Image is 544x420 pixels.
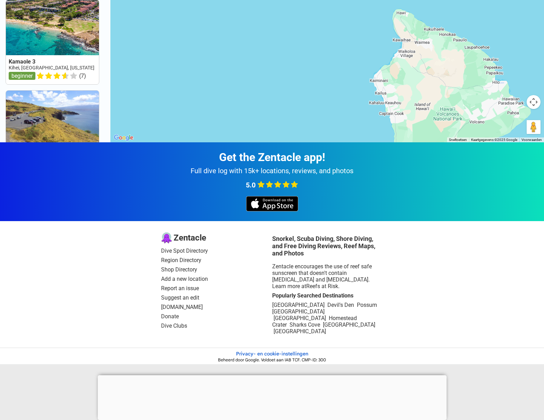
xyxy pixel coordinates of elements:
h3: Snorkel, Scuba Diving, Shore Diving, and Free Diving Reviews, Reef Maps, and Photos [272,235,383,257]
a: Add a new location [161,276,272,282]
div: Popularly Searched Destinations [272,292,383,299]
a: Homestead Crater [272,315,357,328]
span: 5.0 [246,181,256,189]
div: Get the Zentacle app! [8,151,536,164]
a: [GEOGRAPHIC_DATA] [274,328,326,335]
button: Bedieningsopties voor de kaartweergave [527,95,541,109]
img: Google [112,133,135,142]
a: Region Directory [161,257,272,263]
div: Zentacle encourages the use of reef safe sunscreen that doesn't contain [MEDICAL_DATA] and [MEDIC... [272,263,383,289]
a: Sharks Cove [290,321,320,328]
a: Dit gebied openen in Google Maps (er wordt een nieuw venster geopend) [112,133,135,142]
button: Sleep Pegman de kaart op om Street View te openen [527,120,541,134]
a: [GEOGRAPHIC_DATA] [272,302,325,308]
iframe: Advertisement [98,375,446,418]
a: Shop Directory [161,266,272,273]
img: logo [161,232,172,243]
a: [DOMAIN_NAME] [161,304,272,310]
a: Devil's Den [327,302,354,308]
button: Sneltoetsen [449,137,467,142]
img: iOS app store [246,196,298,211]
a: Possum [GEOGRAPHIC_DATA] [272,302,377,315]
a: Voorwaarden (wordt geopend in een nieuw tabblad) [521,138,542,142]
a: Reefs at Risk [306,283,338,289]
span: Zentacle [174,233,206,243]
a: [GEOGRAPHIC_DATA] [274,315,326,321]
a: [GEOGRAPHIC_DATA] [323,321,375,328]
a: Dive Clubs [161,322,272,329]
a: Suggest an edit [161,294,272,301]
a: Donate [161,313,272,320]
a: iOS app store [246,206,298,213]
a: Dive Spot Directory [161,247,272,254]
a: Kihei, [GEOGRAPHIC_DATA], [US_STATE] [9,65,94,70]
span: Kaartgegevens ©2025 Google [471,138,517,142]
div: Full dive log with 15k+ locations, reviews, and photos [8,167,536,175]
a: Report an issue [161,285,272,292]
